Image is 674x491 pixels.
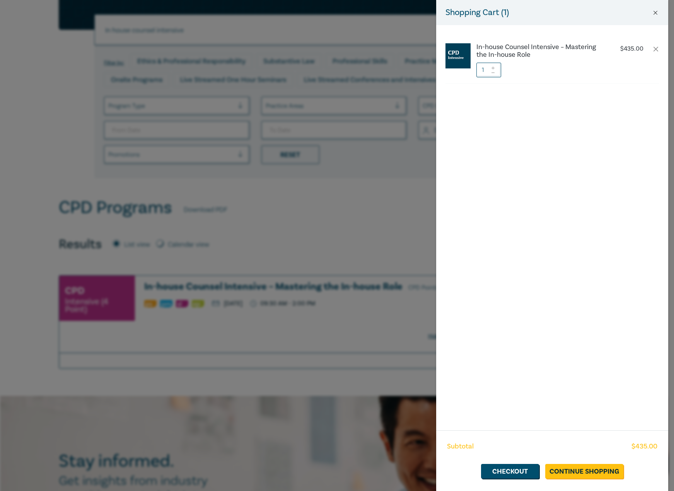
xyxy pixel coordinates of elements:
[652,9,659,16] button: Close
[620,45,643,53] p: $ 435.00
[445,6,509,19] h5: Shopping Cart ( 1 )
[631,442,657,452] span: $ 435.00
[545,464,623,479] a: Continue Shopping
[445,43,471,68] img: CPD%20Intensive.jpg
[447,442,474,452] span: Subtotal
[476,63,501,77] input: 1
[476,43,605,59] a: In-house Counsel Intensive – Mastering the In-house Role
[481,464,539,479] a: Checkout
